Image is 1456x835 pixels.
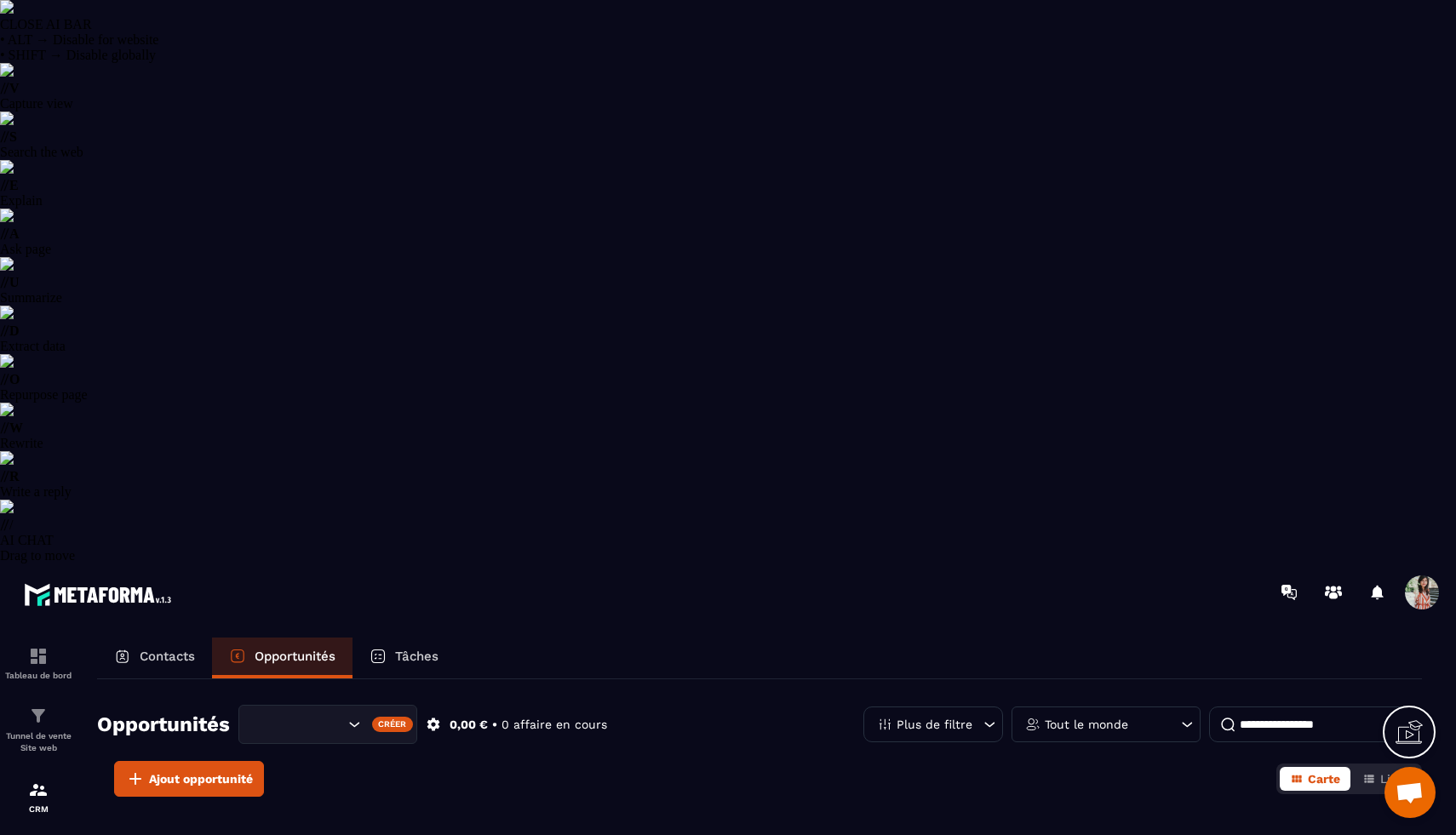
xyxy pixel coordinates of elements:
[28,706,49,726] img: formation
[4,767,72,826] a: formationformationCRM
[4,804,72,814] p: CRM
[149,770,253,787] span: Ajout opportunité
[1280,767,1350,791] button: Carte
[140,649,195,664] p: Contacts
[1308,772,1340,786] span: Carte
[28,780,49,800] img: formation
[1045,718,1128,730] p: Tout le monde
[492,717,497,733] p: •
[254,715,344,734] input: Search for option
[4,730,72,754] p: Tunnel de vente Site web
[238,705,417,744] div: Search for option
[395,649,439,664] p: Tâches
[4,693,72,767] a: formationformationTunnel de vente Site web
[255,649,335,664] p: Opportunités
[1380,772,1408,786] span: Liste
[4,633,72,693] a: formationformationTableau de bord
[4,671,72,680] p: Tableau de bord
[24,579,177,610] img: logo
[897,718,972,730] p: Plus de filtre
[1384,767,1436,818] div: Ouvrir le chat
[114,761,264,797] button: Ajout opportunité
[450,717,488,733] p: 0,00 €
[28,646,49,666] img: formation
[372,717,414,732] div: Créer
[1352,767,1419,791] button: Liste
[502,717,607,733] p: 0 affaire en cours
[212,638,353,678] a: Opportunités
[97,707,230,741] h2: Opportunités
[97,638,212,678] a: Contacts
[353,638,456,678] a: Tâches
